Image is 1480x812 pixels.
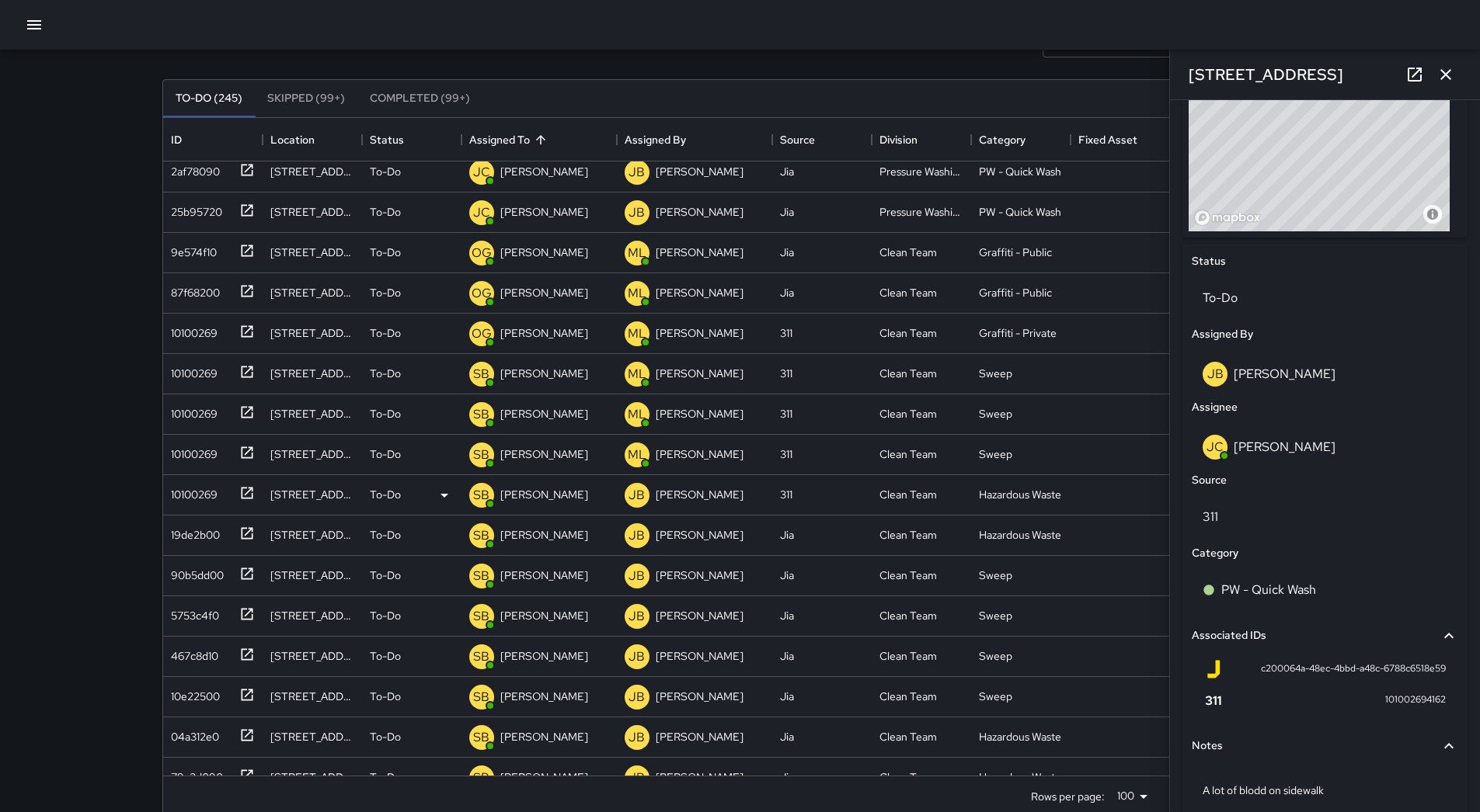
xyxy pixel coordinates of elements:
div: Graffiti - Public [979,245,1052,260]
div: Division [879,118,918,161]
p: To-Do [370,648,401,664]
div: Source [772,118,872,161]
div: 993 Mission Street [270,648,354,664]
p: OG [472,244,492,262]
p: ML [628,446,646,464]
div: Clean Team [879,729,937,744]
div: 160 6th Street [270,245,354,260]
div: PW - Quick Wash [979,204,1061,220]
div: Clean Team [879,446,937,462]
div: Clean Team [879,366,937,381]
p: [PERSON_NAME] [656,689,743,704]
button: Sort [530,129,552,151]
div: 101 8th Street [270,204,354,220]
div: Location [270,118,315,161]
div: Sweep [979,446,1012,462]
p: ML [628,324,646,343]
div: 10100269 [165,319,218,341]
div: Hazardous Waste [979,527,1061,543]
p: [PERSON_NAME] [656,567,743,583]
p: [PERSON_NAME] [500,648,588,664]
p: [PERSON_NAME] [656,164,743,179]
p: [PERSON_NAME] [500,527,588,543]
p: SB [473,607,489,626]
p: SB [473,365,489,383]
div: Clean Team [879,769,937,785]
p: [PERSON_NAME] [656,285,743,300]
p: JC [473,163,490,182]
div: Hazardous Waste [979,729,1061,744]
div: 1095 Mission Street [270,769,354,785]
p: [PERSON_NAME] [656,325,743,341]
div: 19de2b00 [165,521,220,543]
div: 100 [1111,785,1153,807]
p: SB [473,688,489,706]
p: [PERSON_NAME] [656,245,743,260]
div: 87f68200 [165,279,220,300]
p: [PERSON_NAME] [656,527,743,543]
div: Assigned To [469,118,530,161]
p: [PERSON_NAME] [500,729,588,744]
p: [PERSON_NAME] [500,487,588,502]
p: To-Do [370,729,401,744]
p: ML [628,405,646,424]
p: To-Do [370,164,401,179]
p: [PERSON_NAME] [500,406,588,422]
div: Clean Team [879,325,937,341]
div: 311 [780,406,792,422]
div: Sweep [979,567,1012,583]
p: ML [628,284,646,303]
p: JB [629,526,645,545]
div: 99 5th Street [270,527,354,543]
button: Skipped (99+) [255,80,357,117]
p: Rows per page: [1031,789,1105,804]
p: SB [473,728,489,747]
div: Hazardous Waste [979,487,1061,502]
p: OG [472,324,492,343]
p: [PERSON_NAME] [500,689,588,704]
div: 311 [780,325,792,341]
div: 311 [780,366,792,381]
div: Fixed Asset [1078,118,1137,161]
p: [PERSON_NAME] [500,245,588,260]
div: Clean Team [879,487,937,502]
p: To-Do [370,769,401,785]
div: Jia [780,648,794,664]
p: JB [629,607,645,626]
div: 5753c4f0 [165,602,219,623]
div: Jia [780,285,794,300]
p: [PERSON_NAME] [656,487,743,502]
p: [PERSON_NAME] [500,567,588,583]
p: [PERSON_NAME] [656,769,743,785]
p: [PERSON_NAME] [656,446,743,462]
p: SB [473,526,489,545]
div: 1198 Mission Street [270,406,354,422]
div: 311 [780,446,792,462]
div: 1286 Mission Street [270,164,354,179]
div: Jia [780,689,794,704]
p: To-Do [370,446,401,462]
p: [PERSON_NAME] [500,608,588,623]
div: Jia [780,769,794,785]
div: Division [872,118,971,161]
div: Hazardous Waste [979,769,1061,785]
div: Clean Team [879,285,937,300]
div: 25b95720 [165,198,222,220]
div: Jia [780,245,794,260]
p: To-Do [370,366,401,381]
p: [PERSON_NAME] [500,366,588,381]
p: To-Do [370,689,401,704]
div: Assigned By [625,118,686,161]
p: [PERSON_NAME] [656,366,743,381]
div: Clean Team [879,608,937,623]
p: To-Do [370,487,401,502]
button: Completed (99+) [357,80,482,117]
p: JB [629,647,645,666]
p: ML [628,365,646,383]
div: 1198 Mission Street [270,446,354,462]
p: JB [629,728,645,747]
div: 467c8d10 [165,642,218,664]
p: JB [629,769,645,787]
div: Clean Team [879,527,937,543]
div: 1028 Mission Street [270,689,354,704]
